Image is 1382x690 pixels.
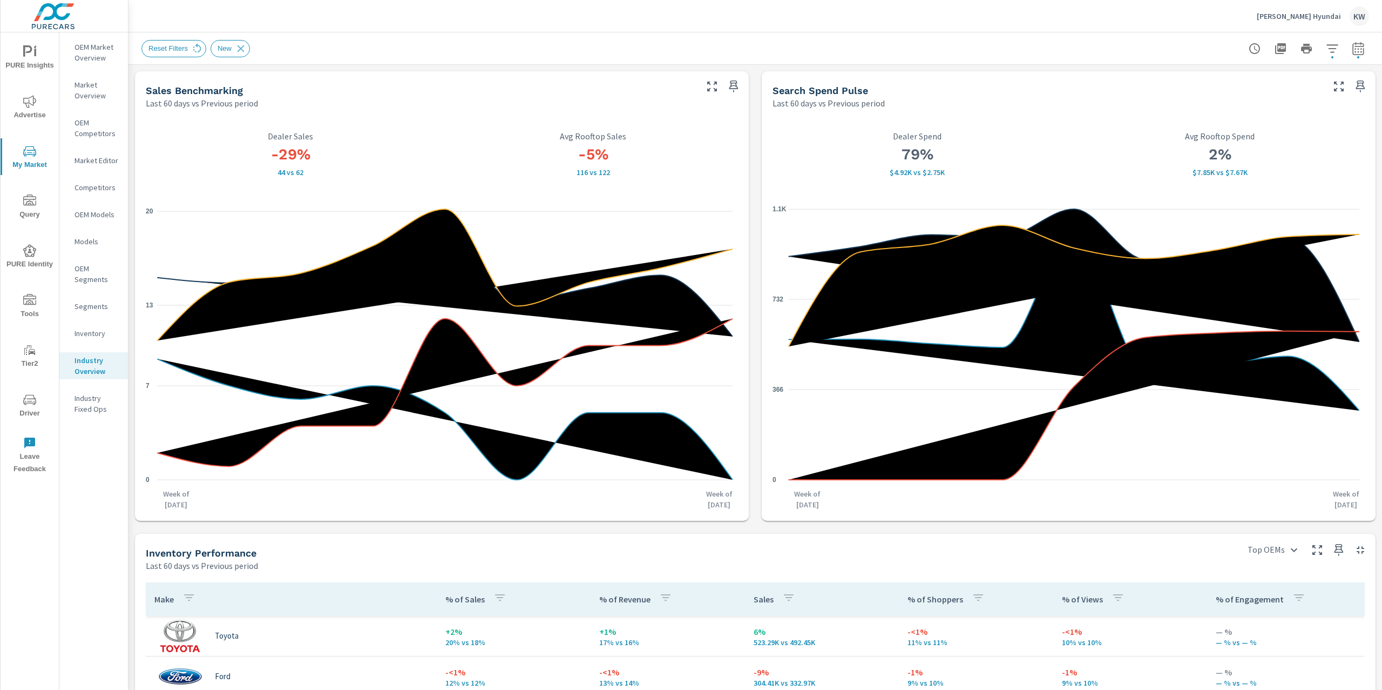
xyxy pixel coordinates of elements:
[449,168,739,177] p: 116 vs 122
[159,620,202,652] img: logo-150.png
[74,155,119,166] p: Market Editor
[754,666,890,679] p: -9%
[1062,679,1198,687] p: 9% vs 10%
[773,476,776,484] text: 0
[146,97,258,110] p: Last 60 days vs Previous period
[74,236,119,247] p: Models
[74,263,119,285] p: OEM Segments
[773,296,783,303] text: 732
[445,625,582,638] p: +2%
[4,437,56,475] span: Leave Feedback
[1327,488,1365,510] p: Week of [DATE]
[4,344,56,370] span: Tier2
[211,40,250,57] div: New
[1270,38,1291,59] button: "Export Report to PDF"
[74,355,119,377] p: Industry Overview
[146,559,258,572] p: Last 60 days vs Previous period
[599,666,736,679] p: -<1%
[59,206,128,223] div: OEM Models
[700,488,738,510] p: Week of [DATE]
[59,39,128,66] div: OEM Market Overview
[599,679,736,687] p: 13% vs 14%
[1352,541,1369,559] button: Minimize Widget
[1216,638,1356,647] p: — % vs — %
[142,44,194,52] span: Reset Filters
[141,40,206,57] div: Reset Filters
[907,666,1044,679] p: -1%
[74,301,119,312] p: Segments
[773,205,787,213] text: 1.1K
[1075,131,1365,141] p: Avg Rooftop Spend
[146,145,436,164] h3: -29%
[449,131,739,141] p: Avg Rooftop Sales
[59,115,128,142] div: OEM Competitors
[445,666,582,679] p: -<1%
[146,168,436,177] p: 44 vs 62
[4,195,56,221] span: Query
[754,638,890,647] p: 523,293 vs 492,447
[74,182,119,193] p: Competitors
[445,638,582,647] p: 20% vs 18%
[146,85,243,96] h5: Sales Benchmarking
[157,488,195,510] p: Week of [DATE]
[754,679,890,687] p: 304,410 vs 332,968
[146,302,153,309] text: 13
[146,476,150,484] text: 0
[4,244,56,271] span: PURE Identity
[1241,540,1304,559] div: Top OEMs
[1062,625,1198,638] p: -<1%
[725,78,742,95] span: Save this to your personalized report
[449,145,739,164] h3: -5%
[59,325,128,341] div: Inventory
[1350,6,1369,26] div: KW
[1330,78,1347,95] button: Make Fullscreen
[1062,666,1198,679] p: -1%
[773,386,783,393] text: 366
[703,78,721,95] button: Make Fullscreen
[1216,666,1356,679] p: — %
[146,131,436,141] p: Dealer Sales
[1322,38,1343,59] button: Apply Filters
[907,625,1044,638] p: -<1%
[4,45,56,72] span: PURE Insights
[59,260,128,287] div: OEM Segments
[215,672,231,681] p: Ford
[1216,594,1284,605] p: % of Engagement
[599,638,736,647] p: 17% vs 16%
[4,294,56,320] span: Tools
[146,547,256,559] h5: Inventory Performance
[773,85,868,96] h5: Search Spend Pulse
[74,79,119,101] p: Market Overview
[4,145,56,171] span: My Market
[154,594,174,605] p: Make
[1347,38,1369,59] button: Select Date Range
[445,594,485,605] p: % of Sales
[1352,78,1369,95] span: Save this to your personalized report
[4,95,56,122] span: Advertise
[773,168,1062,177] p: $4,921 vs $2,754
[599,625,736,638] p: +1%
[1216,679,1356,687] p: — % vs — %
[773,97,885,110] p: Last 60 days vs Previous period
[146,382,150,390] text: 7
[773,131,1062,141] p: Dealer Spend
[59,152,128,169] div: Market Editor
[215,631,239,641] p: Toyota
[789,488,827,510] p: Week of [DATE]
[59,179,128,196] div: Competitors
[907,594,963,605] p: % of Shoppers
[907,679,1044,687] p: 9% vs 10%
[754,594,774,605] p: Sales
[146,207,153,215] text: 20
[59,352,128,379] div: Industry Overview
[1257,11,1341,21] p: [PERSON_NAME] Hyundai
[74,328,119,339] p: Inventory
[1075,168,1365,177] p: $7,850 vs $7,674
[74,42,119,63] p: OEM Market Overview
[1075,145,1365,164] h3: 2%
[74,117,119,139] p: OEM Competitors
[1296,38,1317,59] button: Print Report
[59,390,128,417] div: Industry Fixed Ops
[445,679,582,687] p: 12% vs 12%
[773,145,1062,164] h3: 79%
